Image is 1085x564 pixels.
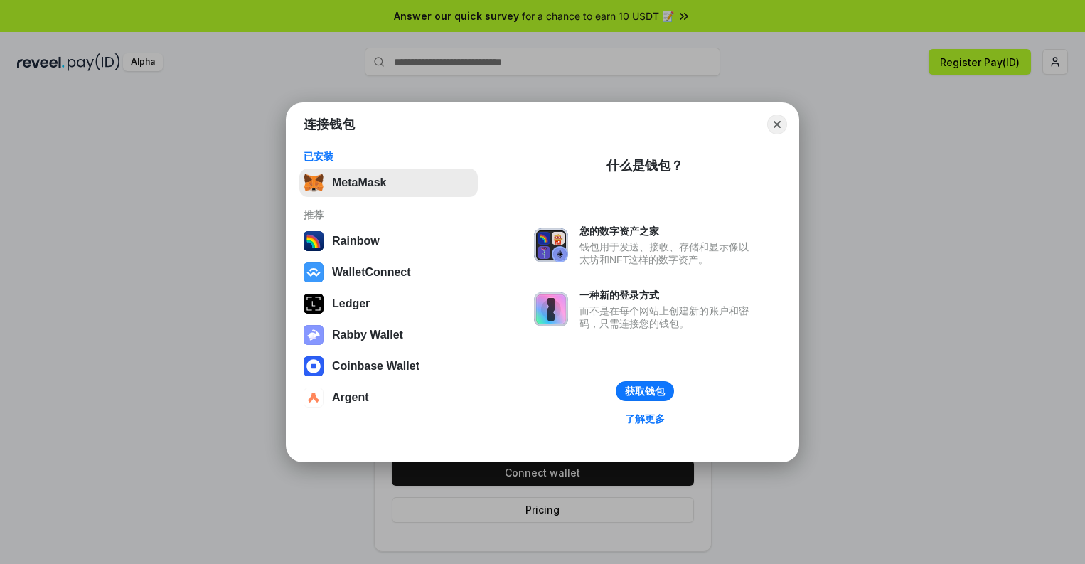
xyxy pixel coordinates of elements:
img: svg+xml,%3Csvg%20width%3D%2228%22%20height%3D%2228%22%20viewBox%3D%220%200%2028%2028%22%20fill%3D... [304,356,324,376]
img: svg+xml,%3Csvg%20xmlns%3D%22http%3A%2F%2Fwww.w3.org%2F2000%2Fsvg%22%20width%3D%2228%22%20height%3... [304,294,324,314]
button: Argent [299,383,478,412]
button: MetaMask [299,169,478,197]
div: WalletConnect [332,266,411,279]
div: Ledger [332,297,370,310]
img: svg+xml,%3Csvg%20fill%3D%22none%22%20height%3D%2233%22%20viewBox%3D%220%200%2035%2033%22%20width%... [304,173,324,193]
img: svg+xml,%3Csvg%20width%3D%22120%22%20height%3D%22120%22%20viewBox%3D%220%200%20120%20120%22%20fil... [304,231,324,251]
button: Close [767,115,787,134]
img: svg+xml,%3Csvg%20width%3D%2228%22%20height%3D%2228%22%20viewBox%3D%220%200%2028%2028%22%20fill%3D... [304,262,324,282]
div: 获取钱包 [625,385,665,398]
div: Argent [332,391,369,404]
div: Rainbow [332,235,380,248]
div: 了解更多 [625,413,665,425]
button: Coinbase Wallet [299,352,478,381]
button: 获取钱包 [616,381,674,401]
h1: 连接钱包 [304,116,355,133]
div: 什么是钱包？ [606,157,683,174]
div: 您的数字资产之家 [579,225,756,238]
div: Rabby Wallet [332,329,403,341]
img: svg+xml,%3Csvg%20xmlns%3D%22http%3A%2F%2Fwww.w3.org%2F2000%2Fsvg%22%20fill%3D%22none%22%20viewBox... [534,228,568,262]
div: MetaMask [332,176,386,189]
div: 已安装 [304,150,474,163]
div: 钱包用于发送、接收、存储和显示像以太坊和NFT这样的数字资产。 [579,240,756,266]
div: 推荐 [304,208,474,221]
img: svg+xml,%3Csvg%20xmlns%3D%22http%3A%2F%2Fwww.w3.org%2F2000%2Fsvg%22%20fill%3D%22none%22%20viewBox... [304,325,324,345]
img: svg+xml,%3Csvg%20width%3D%2228%22%20height%3D%2228%22%20viewBox%3D%220%200%2028%2028%22%20fill%3D... [304,388,324,408]
div: 而不是在每个网站上创建新的账户和密码，只需连接您的钱包。 [579,304,756,330]
button: WalletConnect [299,258,478,287]
div: 一种新的登录方式 [579,289,756,302]
button: Rainbow [299,227,478,255]
a: 了解更多 [616,410,673,428]
div: Coinbase Wallet [332,360,419,373]
button: Rabby Wallet [299,321,478,349]
img: svg+xml,%3Csvg%20xmlns%3D%22http%3A%2F%2Fwww.w3.org%2F2000%2Fsvg%22%20fill%3D%22none%22%20viewBox... [534,292,568,326]
button: Ledger [299,289,478,318]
